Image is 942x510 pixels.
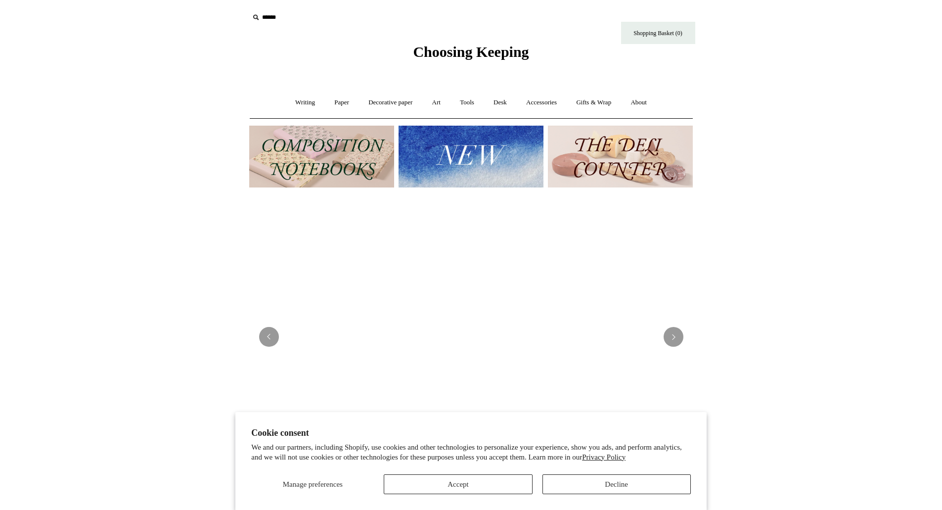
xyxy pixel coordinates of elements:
[399,126,543,187] img: New.jpg__PID:f73bdf93-380a-4a35-bcfe-7823039498e1
[451,90,483,116] a: Tools
[582,453,626,461] a: Privacy Policy
[664,327,683,347] button: Next
[485,90,516,116] a: Desk
[251,474,374,494] button: Manage preferences
[423,90,449,116] a: Art
[251,428,691,438] h2: Cookie consent
[567,90,620,116] a: Gifts & Wrap
[259,327,279,347] button: Previous
[249,197,693,476] img: 20250131 INSIDE OF THE SHOP.jpg__PID:b9484a69-a10a-4bde-9e8d-1408d3d5e6ad
[286,90,324,116] a: Writing
[283,480,343,488] span: Manage preferences
[413,44,529,60] span: Choosing Keeping
[325,90,358,116] a: Paper
[517,90,566,116] a: Accessories
[249,126,394,187] img: 202302 Composition ledgers.jpg__PID:69722ee6-fa44-49dd-a067-31375e5d54ec
[359,90,421,116] a: Decorative paper
[542,474,691,494] button: Decline
[413,51,529,58] a: Choosing Keeping
[548,126,693,187] img: The Deli Counter
[622,90,656,116] a: About
[384,474,532,494] button: Accept
[621,22,695,44] a: Shopping Basket (0)
[251,443,691,462] p: We and our partners, including Shopify, use cookies and other technologies to personalize your ex...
